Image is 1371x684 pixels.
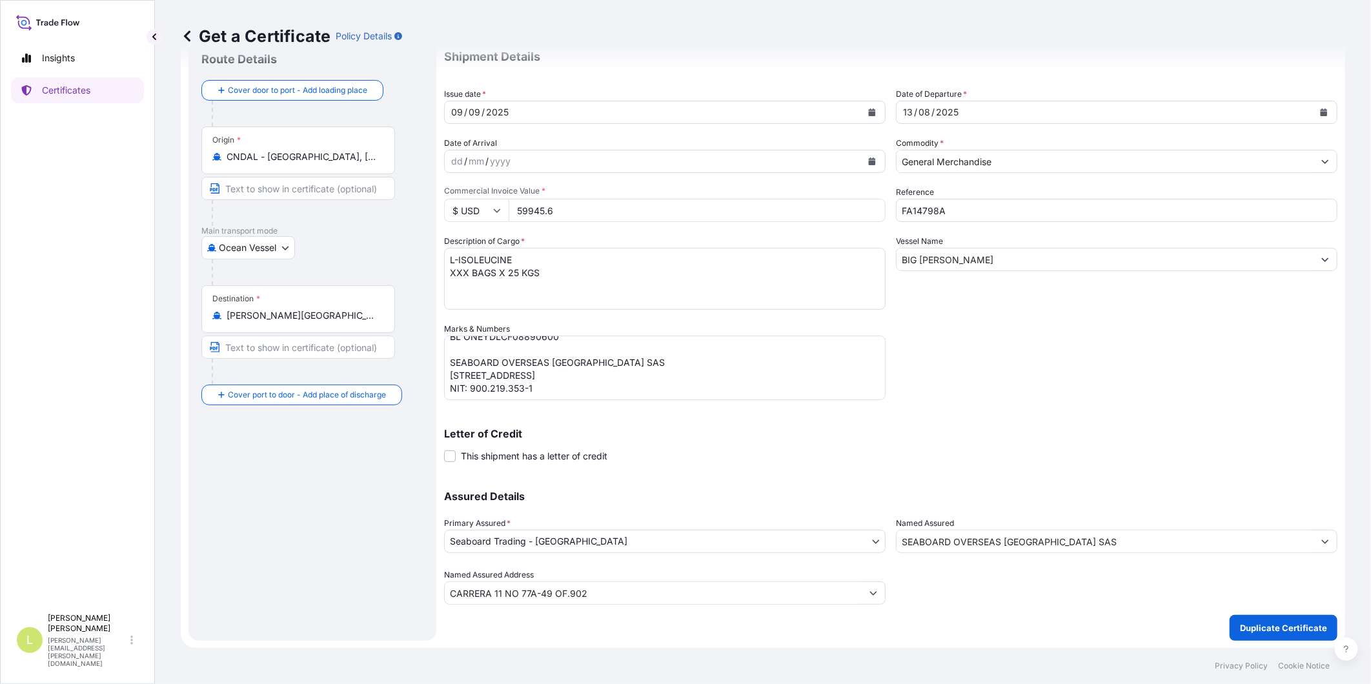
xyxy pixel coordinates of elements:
[450,105,464,120] div: day,
[897,150,1314,173] input: Type to search commodity
[444,248,886,310] textarea: [MEDICAL_DATA] MONOHYDROCHLORIDE 520 BAGS X 25 KGS
[444,88,486,101] span: Issue date
[862,151,882,172] button: Calendar
[201,385,402,405] button: Cover port to door - Add place of discharge
[450,154,464,169] div: day,
[917,105,931,120] div: month,
[482,105,485,120] div: /
[444,323,510,336] label: Marks & Numbers
[11,77,144,103] a: Certificates
[897,530,1314,553] input: Assured Name
[219,241,276,254] span: Ocean Vessel
[444,530,886,553] button: Seaboard Trading - [GEOGRAPHIC_DATA]
[212,135,241,145] div: Origin
[201,226,423,236] p: Main transport mode
[461,450,607,463] span: This shipment has a letter of credit
[1230,615,1337,641] button: Duplicate Certificate
[445,581,862,605] input: Named Assured Address
[897,248,1314,271] input: Type to search vessel name or IMO
[444,491,1337,501] p: Assured Details
[1215,661,1268,671] a: Privacy Policy
[201,236,295,259] button: Select transport
[1314,248,1337,271] button: Show suggestions
[444,137,497,150] span: Date of Arrival
[26,634,33,647] span: L
[914,105,917,120] div: /
[444,568,534,581] label: Named Assured Address
[228,388,386,401] span: Cover port to door - Add place of discharge
[444,336,886,400] textarea: BL ONEYDLCF08890600 SEABOARD OVERSEAS [GEOGRAPHIC_DATA] SAS [STREET_ADDRESS] NIT: 900.219.353-1
[896,199,1337,222] input: Enter booking reference
[896,137,944,150] label: Commodity
[227,309,379,322] input: Destination
[467,105,482,120] div: month,
[444,517,511,530] span: Primary Assured
[444,186,886,196] span: Commercial Invoice Value
[11,45,144,71] a: Insights
[444,235,525,248] label: Description of Cargo
[902,105,914,120] div: day,
[227,150,379,163] input: Origin
[464,105,467,120] div: /
[1314,530,1337,553] button: Show suggestions
[896,235,943,248] label: Vessel Name
[935,105,960,120] div: year,
[896,186,934,199] label: Reference
[509,199,886,222] input: Enter amount
[485,105,510,120] div: year,
[1314,102,1334,123] button: Calendar
[201,336,395,359] input: Text to appear on certificate
[896,88,967,101] span: Date of Departure
[212,294,260,304] div: Destination
[896,517,954,530] label: Named Assured
[48,613,128,634] p: [PERSON_NAME] [PERSON_NAME]
[201,177,395,200] input: Text to appear on certificate
[42,84,90,97] p: Certificates
[467,154,485,169] div: month,
[1278,661,1330,671] a: Cookie Notice
[464,154,467,169] div: /
[931,105,935,120] div: /
[181,26,330,46] p: Get a Certificate
[48,636,128,667] p: [PERSON_NAME][EMAIL_ADDRESS][PERSON_NAME][DOMAIN_NAME]
[489,154,512,169] div: year,
[201,80,383,101] button: Cover door to port - Add loading place
[336,30,392,43] p: Policy Details
[228,84,367,97] span: Cover door to port - Add loading place
[485,154,489,169] div: /
[450,535,627,548] span: Seaboard Trading - [GEOGRAPHIC_DATA]
[1240,621,1327,634] p: Duplicate Certificate
[444,428,1337,439] p: Letter of Credit
[862,102,882,123] button: Calendar
[42,52,75,65] p: Insights
[1314,150,1337,173] button: Show suggestions
[862,581,885,605] button: Show suggestions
